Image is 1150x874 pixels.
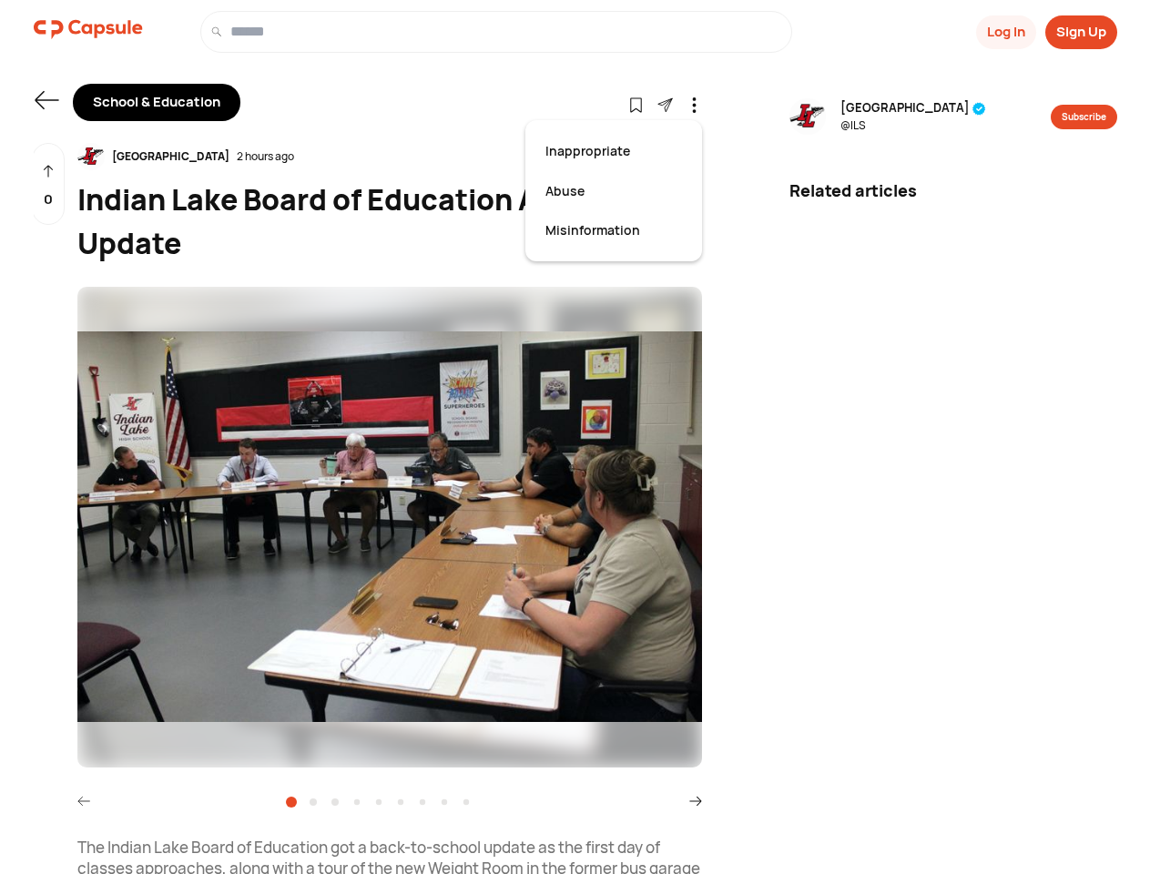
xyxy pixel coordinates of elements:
[840,99,986,117] span: [GEOGRAPHIC_DATA]
[536,171,691,211] div: Abuse
[77,178,702,265] div: Indian Lake Board of Education August Update
[789,98,826,135] img: resizeImage
[73,84,240,121] div: School & Education
[972,102,986,116] img: tick
[840,117,986,134] span: @ ILS
[77,143,105,170] img: resizeImage
[536,131,691,171] div: Inappropriate
[44,189,53,210] p: 0
[237,148,294,165] div: 2 hours ago
[1045,15,1117,49] button: Sign Up
[976,15,1036,49] button: Log In
[105,148,237,165] div: [GEOGRAPHIC_DATA]
[34,11,143,47] img: logo
[77,287,702,767] img: resizeImage
[1051,105,1117,129] button: Subscribe
[34,11,143,53] a: logo
[536,210,691,250] div: Misinformation
[789,178,1117,203] div: Related articles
